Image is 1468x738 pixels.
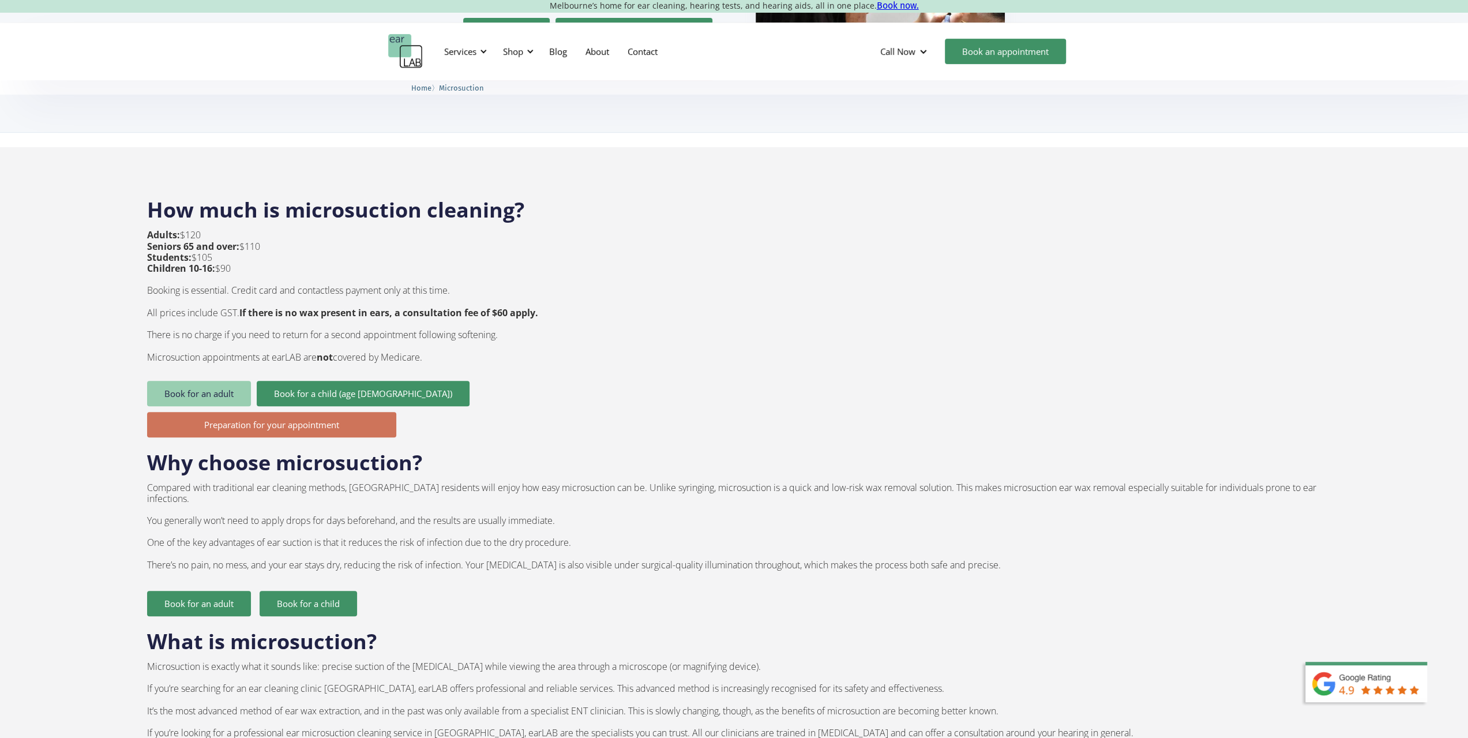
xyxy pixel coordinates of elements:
a: About [576,35,618,68]
div: Call Now [871,34,939,69]
div: Services [437,34,490,69]
div: Shop [496,34,537,69]
p: $120 $110 $105 $90 Booking is essential. Credit card and contactless payment only at this time. A... [147,230,538,362]
div: Call Now [880,46,915,57]
a: Home [411,82,431,93]
strong: not [317,351,333,364]
span: Microsuction [439,84,484,92]
a: Preparation for your appointment [147,412,396,437]
a: Book for an adult [463,18,550,55]
a: Book for a child [260,591,357,616]
a: Book for an adult [147,591,251,616]
a: Book for an adult [147,381,251,406]
div: Services [444,46,476,57]
h2: Why choose microsuction? [147,437,422,477]
strong: Children 10-16: [147,262,215,275]
li: 〉 [411,82,439,94]
a: Microsuction [439,82,484,93]
h2: What is microsuction? [147,616,1321,655]
a: Blog [540,35,576,68]
a: Book for a child (age [DEMOGRAPHIC_DATA]) [257,381,470,406]
a: Contact [618,35,667,68]
a: Book for a child (age [DEMOGRAPHIC_DATA]) [555,18,712,55]
h2: How much is microsuction cleaning? [147,185,1321,224]
span: Home [411,84,431,92]
div: Shop [503,46,523,57]
strong: Students: [147,251,192,264]
p: Compared with traditional ear cleaning methods, [GEOGRAPHIC_DATA] residents will enjoy how easy m... [147,482,1321,571]
a: home [388,34,423,69]
strong: Seniors 65 and over: [147,240,239,253]
strong: Adults: [147,228,180,241]
strong: If there is no wax present in ears, a consultation fee of $60 apply. [239,306,538,319]
a: Book an appointment [945,39,1066,64]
